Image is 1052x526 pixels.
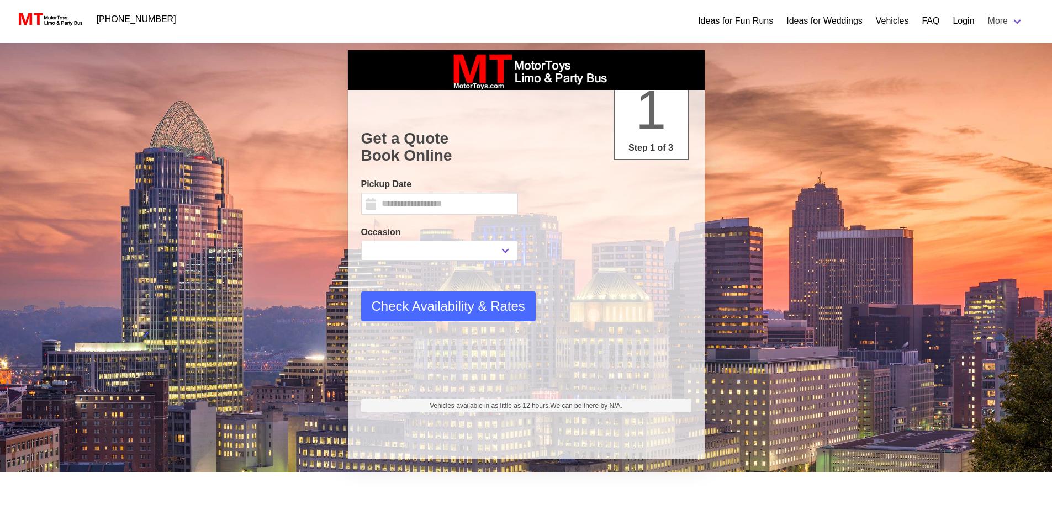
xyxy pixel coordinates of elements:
h1: Get a Quote Book Online [361,130,691,164]
span: Check Availability & Rates [372,296,525,316]
img: MotorToys Logo [15,12,83,27]
a: Login [953,14,974,28]
label: Occasion [361,226,518,239]
span: Vehicles available in as little as 12 hours. [430,401,622,411]
a: [PHONE_NUMBER] [90,8,183,30]
span: 1 [636,78,667,140]
a: More [981,10,1030,32]
label: Pickup Date [361,178,518,191]
a: Ideas for Weddings [786,14,863,28]
p: Step 1 of 3 [619,141,683,155]
img: box_logo_brand.jpeg [443,50,609,90]
span: We can be there by N/A. [550,402,622,410]
a: Vehicles [876,14,909,28]
a: Ideas for Fun Runs [698,14,773,28]
a: FAQ [922,14,939,28]
button: Check Availability & Rates [361,291,536,321]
